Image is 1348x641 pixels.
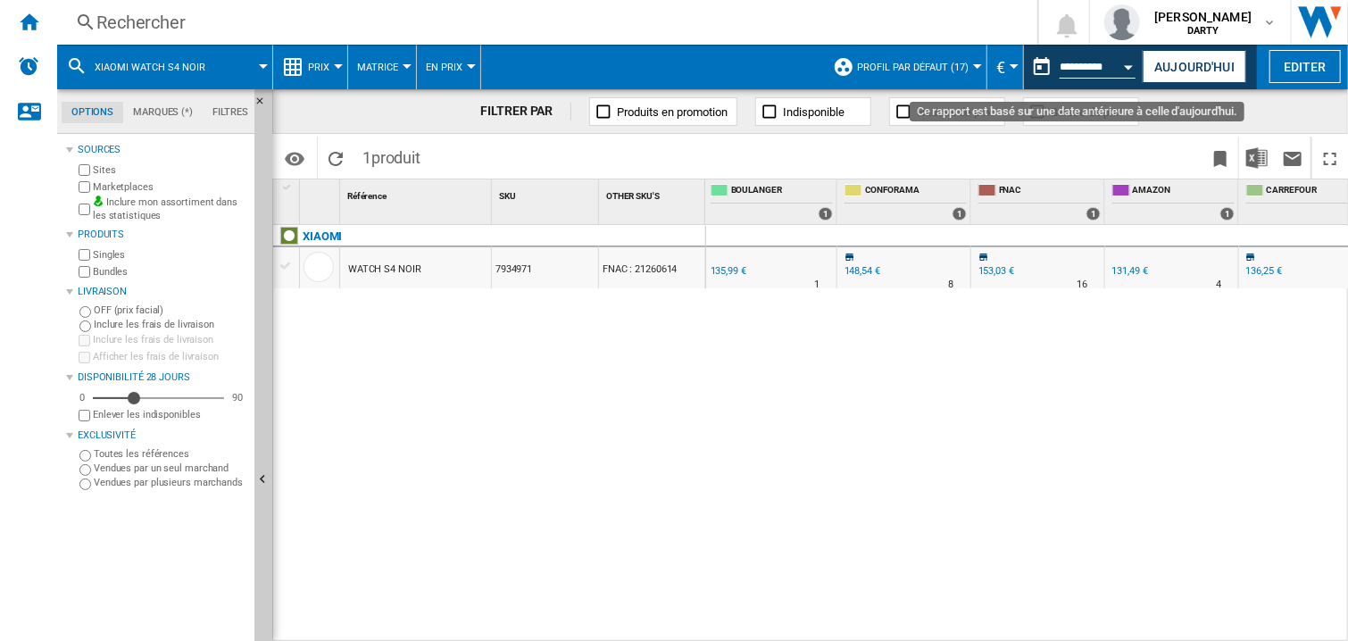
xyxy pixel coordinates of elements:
[1239,137,1275,179] button: Télécharger au format Excel
[79,320,91,332] input: Inclure les frais de livraison
[371,148,420,167] span: produit
[499,191,516,201] span: SKU
[79,352,90,363] input: Afficher les frais de livraison
[62,102,123,123] md-tab-item: Options
[842,262,880,280] div: 148,54 €
[79,464,91,476] input: Vendues par un seul marchand
[66,45,263,89] div: XIAOMI WATCH S4 NOIR
[603,179,705,207] div: Sort None
[79,335,90,346] input: Inclure les frais de livraison
[93,265,247,279] label: Bundles
[203,102,258,123] md-tab-item: Filtres
[308,45,338,89] button: Prix
[1275,137,1311,179] button: Envoyer ce rapport par email
[93,180,247,194] label: Marketplaces
[277,142,312,174] button: Options
[707,179,836,224] div: BOULANGER 1 offers sold by BOULANGER
[79,479,91,490] input: Vendues par plusieurs marchands
[857,62,969,73] span: Profil par défaut (17)
[845,265,880,277] div: 148,54 €
[79,266,90,278] input: Bundles
[1109,179,1238,224] div: AMAZON 1 offers sold by AMAZON
[1086,207,1101,221] div: 1 offers sold by FNAC
[123,102,203,123] md-tab-item: Marques (*)
[94,304,247,317] label: OFF (prix facial)
[354,137,429,174] span: 1
[589,97,737,126] button: Produits en promotion
[79,306,91,318] input: OFF (prix facial)
[93,163,247,177] label: Sites
[783,105,845,119] span: Indisponible
[857,45,978,89] button: Profil par défaut (17)
[617,105,728,119] span: Produits en promotion
[228,391,247,404] div: 90
[1110,262,1148,280] div: 131,49 €
[481,103,572,121] div: FILTRER PAR
[93,408,247,421] label: Enlever les indisponibles
[344,179,491,207] div: Référence Sort None
[987,45,1024,89] md-menu: Currency
[94,462,247,475] label: Vendues par un seul marchand
[254,89,276,121] button: Masquer
[95,45,223,89] button: XIAOMI WATCH S4 NOIR
[1143,50,1246,83] button: Aujourd'hui
[953,207,967,221] div: 1 offers sold by CONFORAMA
[948,276,953,294] div: Délai de livraison : 8 jours
[1133,184,1235,199] span: AMAZON
[1024,49,1060,85] button: md-calendar
[303,226,342,247] div: Cliquez pour filtrer sur cette marque
[1113,48,1145,80] button: Open calendar
[1154,8,1252,26] span: [PERSON_NAME]
[819,207,833,221] div: 1 offers sold by BOULANGER
[78,228,247,242] div: Produits
[1246,147,1268,169] img: excel-24x24.png
[75,391,89,404] div: 0
[1077,276,1087,294] div: Délai de livraison : 16 jours
[79,450,91,462] input: Toutes les références
[603,179,705,207] div: OTHER SKU'S Sort None
[318,137,354,179] button: Recharger
[357,62,398,73] span: Matrice
[93,248,247,262] label: Singles
[865,184,967,199] span: CONFORAMA
[917,105,992,119] span: Hausse de prix
[78,429,247,443] div: Exclusivité
[282,45,338,89] div: Prix
[348,249,421,290] div: WATCH S4 NOIR
[344,179,491,207] div: Sort None
[495,179,598,207] div: SKU Sort None
[78,370,247,385] div: Disponibilité 28 Jours
[93,333,247,346] label: Inclure les frais de livraison
[93,196,104,206] img: mysite-bg-18x18.png
[1104,4,1140,40] img: profile.jpg
[1216,276,1221,294] div: Délai de livraison : 4 jours
[755,97,871,126] button: Indisponible
[426,62,462,73] span: En Prix
[1220,207,1235,221] div: 1 offers sold by AMAZON
[1269,50,1341,83] button: Editer
[1024,45,1139,89] div: Ce rapport est basé sur une date antérieure à celle d'aujourd'hui.
[889,97,1005,126] button: Hausse de prix
[976,262,1014,280] div: 153,03 €
[1023,97,1139,126] button: Baisse de prix
[347,191,387,201] span: Référence
[999,184,1101,199] span: FNAC
[426,45,471,89] button: En Prix
[18,55,39,77] img: alerts-logo.svg
[814,276,820,294] div: Délai de livraison : 1 jour
[731,184,833,199] span: BOULANGER
[95,62,205,73] span: XIAOMI WATCH S4 NOIR
[79,198,90,221] input: Inclure mon assortiment dans les statistiques
[304,179,339,207] div: Sort None
[599,247,705,288] div: FNAC : 21260614
[996,45,1014,89] button: €
[495,179,598,207] div: Sort None
[94,476,247,489] label: Vendues par plusieurs marchands
[606,191,660,201] span: OTHER SKU'S
[1312,137,1348,179] button: Plein écran
[1202,137,1238,179] button: Créer un favoris
[1051,105,1121,119] span: Baisse de prix
[96,10,991,35] div: Rechercher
